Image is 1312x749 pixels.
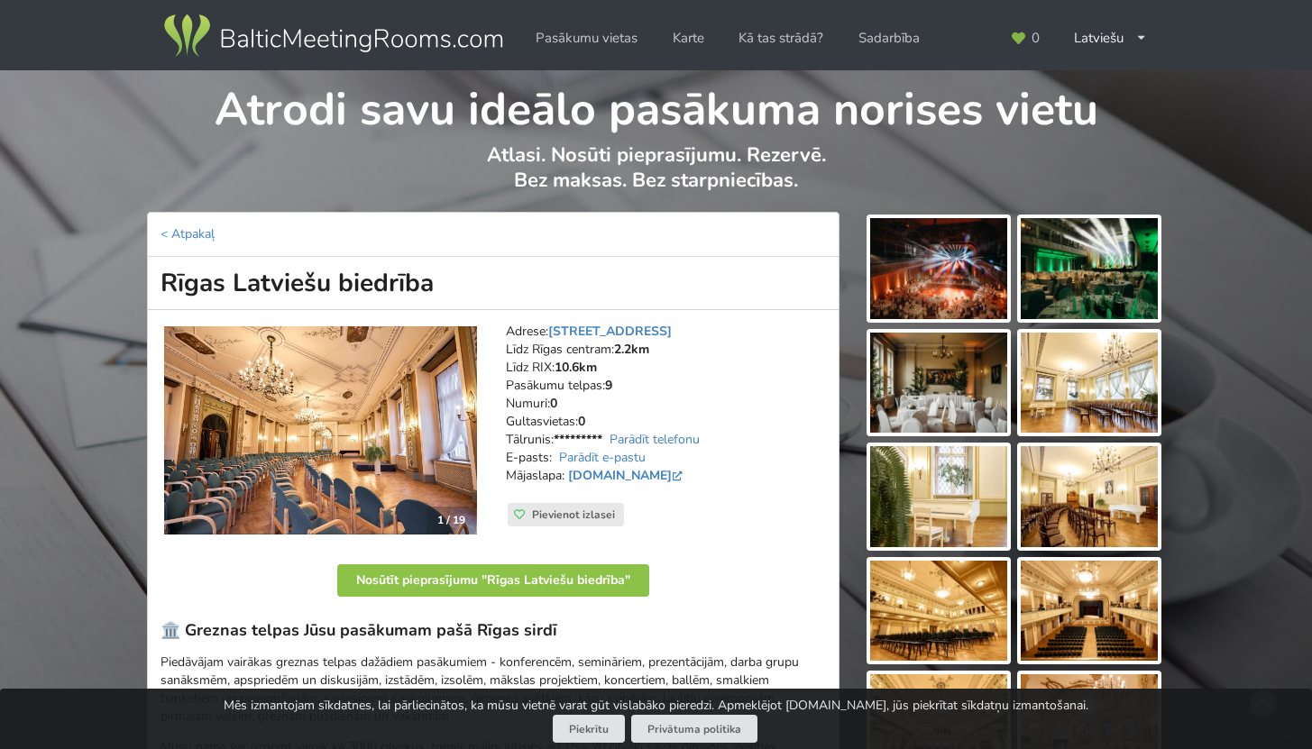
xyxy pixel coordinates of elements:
[532,507,615,522] span: Pievienot izlasei
[568,467,686,484] a: [DOMAIN_NAME]
[148,70,1164,139] h1: Atrodi savu ideālo pasākuma norises vietu
[550,395,557,412] strong: 0
[660,21,717,56] a: Karte
[631,715,757,743] a: Privātuma politika
[870,561,1007,662] img: Rīgas Latviešu biedrība | Rīga | Pasākumu vieta - galerijas bilde
[161,620,826,641] h3: 🏛️ Greznas telpas Jūsu pasākumam pašā Rīgas sirdī
[553,715,625,743] button: Piekrītu
[1061,21,1160,56] div: Latviešu
[1021,333,1158,434] img: Rīgas Latviešu biedrība | Rīga | Pasākumu vieta - galerijas bilde
[148,142,1164,212] p: Atlasi. Nosūti pieprasījumu. Rezervē. Bez maksas. Bez starpniecības.
[610,431,700,448] a: Parādīt telefonu
[870,218,1007,319] img: Rīgas Latviešu biedrība | Rīga | Pasākumu vieta - galerijas bilde
[161,653,826,726] p: Piedāvājam vairākas greznas telpas dažādiem pasākumiem - konferencēm, semināriem, prezentācijām, ...
[726,21,836,56] a: Kā tas strādā?
[578,413,585,430] strong: 0
[337,564,649,597] button: Nosūtīt pieprasījumu "Rīgas Latviešu biedrība"
[870,446,1007,547] img: Rīgas Latviešu biedrība | Rīga | Pasākumu vieta - galerijas bilde
[1021,218,1158,319] img: Rīgas Latviešu biedrība | Rīga | Pasākumu vieta - galerijas bilde
[846,21,932,56] a: Sadarbība
[559,449,646,466] a: Parādīt e-pastu
[1032,32,1040,45] span: 0
[506,323,826,503] address: Adrese: Līdz Rīgas centram: Līdz RIX: Pasākumu telpas: Numuri: Gultasvietas: Tālrunis: E-pasts: M...
[614,341,649,358] strong: 2.2km
[161,11,506,61] img: Baltic Meeting Rooms
[548,323,672,340] a: [STREET_ADDRESS]
[161,225,215,242] a: < Atpakaļ
[523,21,650,56] a: Pasākumu vietas
[870,333,1007,434] img: Rīgas Latviešu biedrība | Rīga | Pasākumu vieta - galerijas bilde
[555,359,597,376] strong: 10.6km
[147,257,839,310] h1: Rīgas Latviešu biedrība
[427,507,476,534] div: 1 / 19
[164,326,477,535] img: Vēsturiska vieta | Rīga | Rīgas Latviešu biedrība
[1021,561,1158,662] img: Rīgas Latviešu biedrība | Rīga | Pasākumu vieta - galerijas bilde
[164,326,477,535] a: Vēsturiska vieta | Rīga | Rīgas Latviešu biedrība 1 / 19
[1021,446,1158,547] img: Rīgas Latviešu biedrība | Rīga | Pasākumu vieta - galerijas bilde
[605,377,612,394] strong: 9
